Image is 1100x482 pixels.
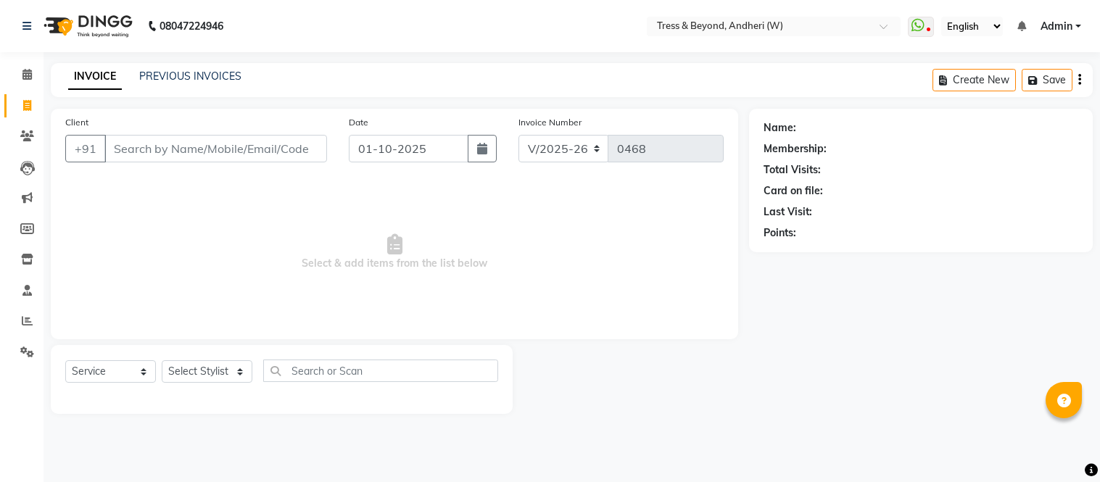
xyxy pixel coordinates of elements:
[263,360,498,382] input: Search or Scan
[764,120,796,136] div: Name:
[37,6,136,46] img: logo
[349,116,368,129] label: Date
[68,64,122,90] a: INVOICE
[518,116,582,129] label: Invoice Number
[65,116,88,129] label: Client
[139,70,241,83] a: PREVIOUS INVOICES
[764,225,796,241] div: Points:
[764,162,821,178] div: Total Visits:
[65,180,724,325] span: Select & add items from the list below
[764,204,812,220] div: Last Visit:
[65,135,106,162] button: +91
[764,183,823,199] div: Card on file:
[1022,69,1072,91] button: Save
[764,141,827,157] div: Membership:
[1039,424,1085,468] iframe: chat widget
[160,6,223,46] b: 08047224946
[932,69,1016,91] button: Create New
[1041,19,1072,34] span: Admin
[104,135,327,162] input: Search by Name/Mobile/Email/Code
